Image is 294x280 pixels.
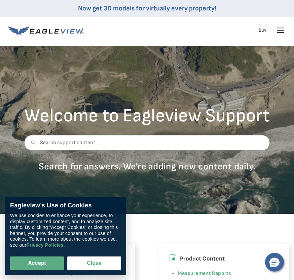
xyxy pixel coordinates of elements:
[265,253,284,272] button: Hello, have a question? Let’s chat.
[67,256,121,270] button: Close
[178,270,231,277] a: Measurement Reports
[259,27,266,33] a: Buy
[24,107,270,125] h2: Welcome to Eagleview Support
[10,256,64,270] button: Accept
[10,202,121,209] div: Eagleview’s Use of Cookies
[169,254,279,264] h6: Product Content
[24,270,93,277] a: How will I receive my report?
[78,4,216,12] a: Now get 3D models for virtually every property!
[24,135,270,151] input: Search support content
[10,213,121,248] div: We use cookies to enhance your experience, to display customized content, and to analyze site tra...
[26,242,63,248] a: Privacy Policies
[24,161,270,172] p: Search for answers. We're adding new content daily.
